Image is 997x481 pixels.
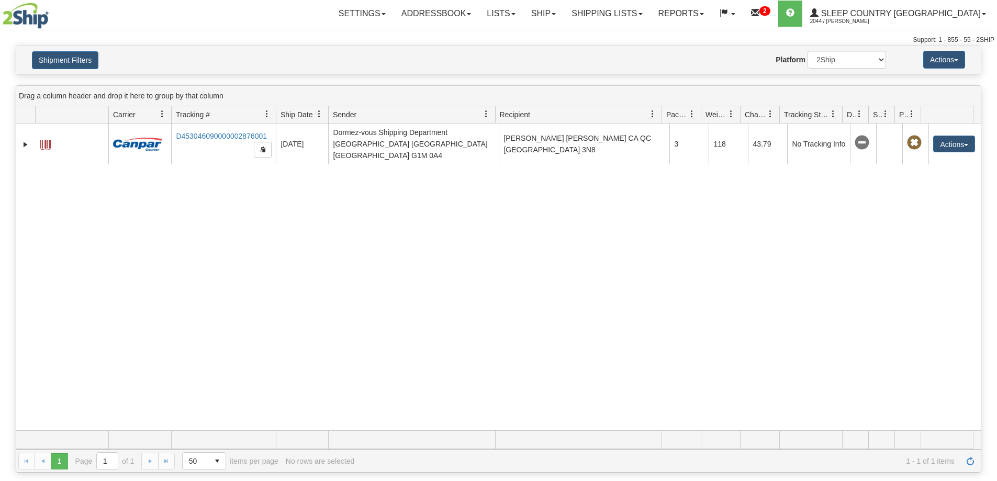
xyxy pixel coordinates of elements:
span: Sender [333,109,356,120]
td: 3 [669,124,709,164]
span: items per page [182,452,278,470]
td: 118 [709,124,748,164]
span: Delivery Status [847,109,856,120]
span: Page of 1 [75,452,135,470]
span: No Tracking Info [855,136,869,150]
sup: 2 [759,6,770,16]
span: Recipient [500,109,530,120]
button: Copy to clipboard [254,142,272,158]
span: 2044 / [PERSON_NAME] [810,16,889,27]
button: Actions [923,51,965,69]
a: Delivery Status filter column settings [850,105,868,123]
a: Sleep Country [GEOGRAPHIC_DATA] 2044 / [PERSON_NAME] [802,1,994,27]
td: 43.79 [748,124,787,164]
td: [PERSON_NAME] [PERSON_NAME] CA QC [GEOGRAPHIC_DATA] 3N8 [499,124,669,164]
a: Shipping lists [564,1,650,27]
a: Tracking Status filter column settings [824,105,842,123]
span: Weight [705,109,727,120]
a: Carrier filter column settings [153,105,171,123]
span: select [209,453,226,469]
img: 14 - Canpar [113,138,162,151]
span: Tracking Status [784,109,830,120]
a: Recipient filter column settings [644,105,662,123]
span: Pickup Not Assigned [907,136,922,150]
span: Ship Date [281,109,312,120]
label: Platform [776,54,805,65]
input: Page 1 [97,453,118,469]
span: 50 [189,456,203,466]
span: Sleep Country [GEOGRAPHIC_DATA] [819,9,981,18]
img: logo2044.jpg [3,3,49,29]
a: D453046090000002876001 [176,132,267,140]
a: Sender filter column settings [477,105,495,123]
a: Settings [331,1,394,27]
a: Shipment Issues filter column settings [877,105,894,123]
div: Support: 1 - 855 - 55 - 2SHIP [3,36,994,44]
span: 1 - 1 of 1 items [362,457,955,465]
a: Pickup Status filter column settings [903,105,921,123]
span: Page sizes drop down [182,452,226,470]
td: Dormez-vous Shipping Department [GEOGRAPHIC_DATA] [GEOGRAPHIC_DATA] [GEOGRAPHIC_DATA] G1M 0A4 [328,124,499,164]
a: Charge filter column settings [761,105,779,123]
div: No rows are selected [286,457,355,465]
a: Tracking # filter column settings [258,105,276,123]
a: Refresh [962,453,979,469]
span: Pickup Status [899,109,908,120]
span: Charge [745,109,767,120]
span: Packages [666,109,688,120]
td: No Tracking Info [787,124,850,164]
a: Ship Date filter column settings [310,105,328,123]
a: Weight filter column settings [722,105,740,123]
a: Addressbook [394,1,479,27]
a: Ship [523,1,564,27]
div: grid grouping header [16,86,981,106]
span: Shipment Issues [873,109,882,120]
a: Lists [479,1,523,27]
span: Page 1 [51,453,68,469]
button: Actions [933,136,975,152]
a: 2 [743,1,778,27]
span: Carrier [113,109,136,120]
button: Shipment Filters [32,51,98,69]
a: Expand [20,139,31,150]
iframe: chat widget [973,187,996,294]
span: Tracking # [176,109,210,120]
td: [DATE] [276,124,328,164]
a: Packages filter column settings [683,105,701,123]
a: Label [40,135,51,152]
a: Reports [651,1,712,27]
